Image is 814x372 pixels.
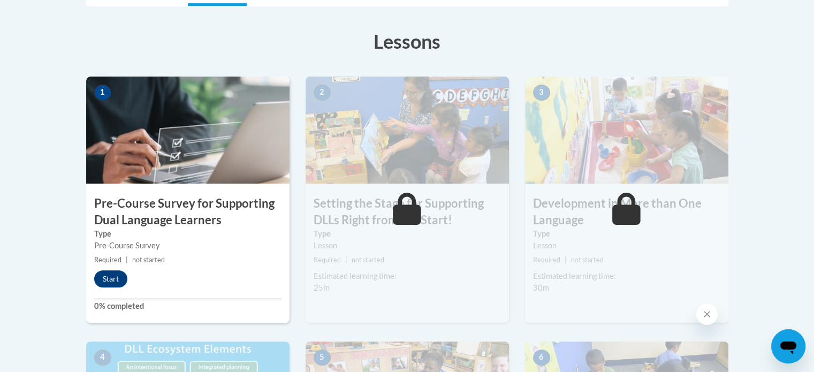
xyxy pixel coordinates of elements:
[86,28,728,55] h3: Lessons
[314,85,331,101] span: 2
[352,256,384,264] span: not started
[533,270,720,282] div: Estimated learning time:
[126,256,128,264] span: |
[314,228,501,240] label: Type
[314,256,341,264] span: Required
[533,228,720,240] label: Type
[565,256,567,264] span: |
[94,228,282,240] label: Type
[345,256,347,264] span: |
[306,195,509,229] h3: Setting the Stage for Supporting DLLs Right from the Start!
[94,300,282,312] label: 0% completed
[94,270,127,287] button: Start
[86,195,290,229] h3: Pre-Course Survey for Supporting Dual Language Learners
[771,329,805,363] iframe: Button to launch messaging window
[132,256,165,264] span: not started
[94,256,121,264] span: Required
[314,270,501,282] div: Estimated learning time:
[525,77,728,184] img: Course Image
[86,77,290,184] img: Course Image
[314,350,331,366] span: 5
[6,7,87,16] span: Hi. How can we help?
[533,240,720,252] div: Lesson
[306,77,509,184] img: Course Image
[94,350,111,366] span: 4
[94,240,282,252] div: Pre-Course Survey
[533,350,550,366] span: 6
[314,240,501,252] div: Lesson
[94,85,111,101] span: 1
[571,256,604,264] span: not started
[533,256,560,264] span: Required
[696,303,718,325] iframe: Close message
[533,283,549,292] span: 30m
[314,283,330,292] span: 25m
[533,85,550,101] span: 3
[525,195,728,229] h3: Development in More than One Language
